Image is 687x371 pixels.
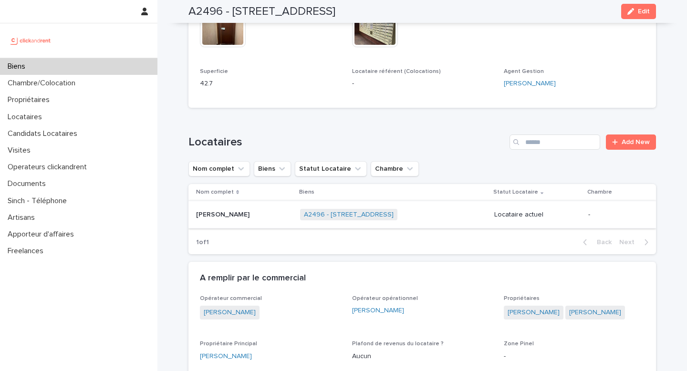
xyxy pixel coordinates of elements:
p: Statut Locataire [493,187,538,197]
span: Zone Pinel [504,341,534,347]
tr: [PERSON_NAME][PERSON_NAME] A2496 - [STREET_ADDRESS] Locataire actuel- [188,201,656,228]
a: A2496 - [STREET_ADDRESS] [304,211,394,219]
p: Artisans [4,213,42,222]
span: Next [619,239,640,246]
button: Statut Locataire [295,161,367,176]
span: Superficie [200,69,228,74]
a: [PERSON_NAME] [508,308,560,318]
p: Chambre [587,187,612,197]
p: Chambre/Colocation [4,79,83,88]
span: Propriétaires [504,296,540,301]
span: Edit [638,8,650,15]
input: Search [510,134,600,150]
p: Locataire actuel [494,211,581,219]
h2: A remplir par le commercial [200,273,306,284]
p: Biens [4,62,33,71]
span: Propriétaire Principal [200,341,257,347]
p: [PERSON_NAME] [196,209,251,219]
p: Locataires [4,113,50,122]
p: Sinch - Téléphone [4,196,74,206]
button: Biens [254,161,291,176]
span: Opérateur commercial [200,296,262,301]
span: Locataire référent (Colocations) [352,69,441,74]
span: Plafond de revenus du locataire ? [352,341,444,347]
p: - [352,79,493,89]
a: [PERSON_NAME] [200,351,252,361]
p: Aucun [352,351,493,361]
button: Nom complet [188,161,250,176]
p: Operateurs clickandrent [4,163,94,172]
h2: A2496 - [STREET_ADDRESS] [188,5,335,19]
p: - [504,351,645,361]
span: Back [591,239,612,246]
button: Next [615,238,656,247]
p: - [588,211,641,219]
img: UCB0brd3T0yccxBKYDjQ [8,31,54,50]
span: Agent Gestion [504,69,544,74]
a: [PERSON_NAME] [352,306,404,316]
span: Opérateur opérationnel [352,296,418,301]
button: Edit [621,4,656,19]
p: Candidats Locataires [4,129,85,138]
span: Add New [622,139,650,145]
p: Documents [4,179,53,188]
h1: Locataires [188,135,506,149]
p: 1 of 1 [188,231,217,254]
p: Nom complet [196,187,234,197]
p: Biens [299,187,314,197]
p: Apporteur d'affaires [4,230,82,239]
button: Chambre [371,161,419,176]
p: Propriétaires [4,95,57,104]
a: Add New [606,134,656,150]
p: 42.7 [200,79,341,89]
p: Freelances [4,247,51,256]
a: [PERSON_NAME] [569,308,621,318]
button: Back [575,238,615,247]
a: [PERSON_NAME] [504,79,556,89]
a: [PERSON_NAME] [204,308,256,318]
p: Visites [4,146,38,155]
